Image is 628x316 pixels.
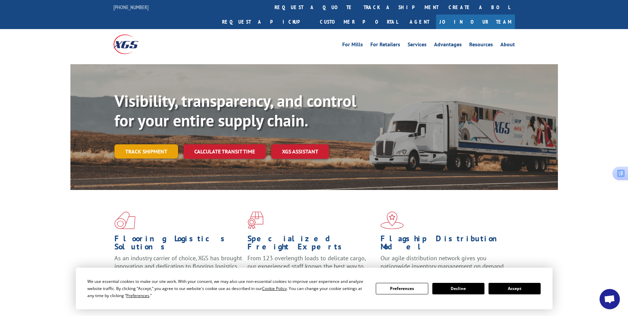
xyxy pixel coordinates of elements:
[113,4,149,10] a: [PHONE_NUMBER]
[432,283,484,294] button: Decline
[381,235,508,254] h1: Flagship Distribution Model
[500,42,515,49] a: About
[403,15,436,29] a: Agent
[434,42,462,49] a: Advantages
[114,144,178,159] a: Track shipment
[408,42,427,49] a: Services
[247,254,375,284] p: From 123 overlength loads to delicate cargo, our experienced staff knows the best way to move you...
[76,268,553,309] div: Cookie Consent Prompt
[114,254,242,278] span: As an industry carrier of choice, XGS has brought innovation and dedication to flooring logistics...
[114,212,135,229] img: xgs-icon-total-supply-chain-intelligence-red
[436,15,515,29] a: Join Our Team
[247,212,263,229] img: xgs-icon-focused-on-flooring-red
[342,42,363,49] a: For Mills
[262,286,287,291] span: Cookie Policy
[489,283,541,294] button: Accept
[381,212,404,229] img: xgs-icon-flagship-distribution-model-red
[600,289,620,309] div: Open chat
[469,42,493,49] a: Resources
[183,144,266,159] a: Calculate transit time
[114,90,356,131] b: Visibility, transparency, and control for your entire supply chain.
[126,293,149,298] span: Preferences
[114,235,242,254] h1: Flooring Logistics Solutions
[87,278,368,299] div: We use essential cookies to make our site work. With your consent, we may also use non-essential ...
[381,254,505,270] span: Our agile distribution network gives you nationwide inventory management on demand.
[271,144,329,159] a: XGS ASSISTANT
[376,283,428,294] button: Preferences
[370,42,400,49] a: For Retailers
[217,15,315,29] a: Request a pickup
[315,15,403,29] a: Customer Portal
[247,235,375,254] h1: Specialized Freight Experts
